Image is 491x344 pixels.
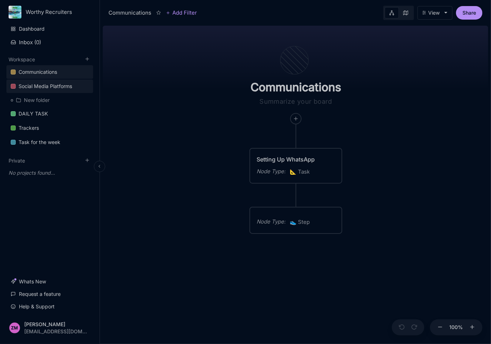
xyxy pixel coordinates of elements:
div: Node Type : [257,167,285,176]
button: 100% [448,319,465,336]
span: Add Filter [170,9,197,17]
button: View [417,6,452,20]
div: [EMAIL_ADDRESS][DOMAIN_NAME] [24,329,87,334]
div: Worthy Recruiters [26,9,80,15]
div: Task for the week [19,138,60,147]
i: 👟 [290,219,298,225]
div: Setting Up WhatsApp [257,155,335,164]
a: Whats New [6,275,93,288]
i: 📐 [290,168,298,175]
div: Private [6,164,93,181]
div: Communications [19,68,57,76]
div: Trackers [19,124,39,132]
button: Inbox (0) [6,36,93,48]
a: Help & Support [6,300,93,313]
div: Workspace [6,63,93,152]
a: DAILY TASK [6,107,93,120]
a: Task for the week [6,135,93,149]
button: Workspace [9,56,35,62]
span: Task [290,168,310,176]
button: ZM[PERSON_NAME][EMAIL_ADDRESS][DOMAIN_NAME] [6,317,93,338]
div: Setting Up WhatsAppNode Type:📐Task [249,148,343,184]
a: Request a feature [6,287,93,301]
div: Node Type : [257,217,285,226]
button: Worthy Recruiters [9,6,91,19]
div: New folder [6,94,93,107]
div: [PERSON_NAME] [24,322,87,327]
div: DAILY TASK [19,109,48,118]
a: Trackers [6,121,93,135]
div: New folder [24,96,50,104]
div: Node Type:👟Step [249,206,343,234]
div: DAILY TASK [6,107,93,121]
div: ZM [9,323,20,333]
span: Step [290,218,310,226]
div: Social Media Platforms [19,82,72,91]
div: View [428,10,440,16]
div: No projects found... [6,166,93,179]
a: Dashboard [6,22,93,36]
div: Communications [108,9,151,17]
button: Private [9,158,25,164]
button: Add Filter [166,9,197,17]
a: Social Media Platforms [6,79,93,93]
button: Share [456,6,482,20]
a: Communications [6,65,93,79]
